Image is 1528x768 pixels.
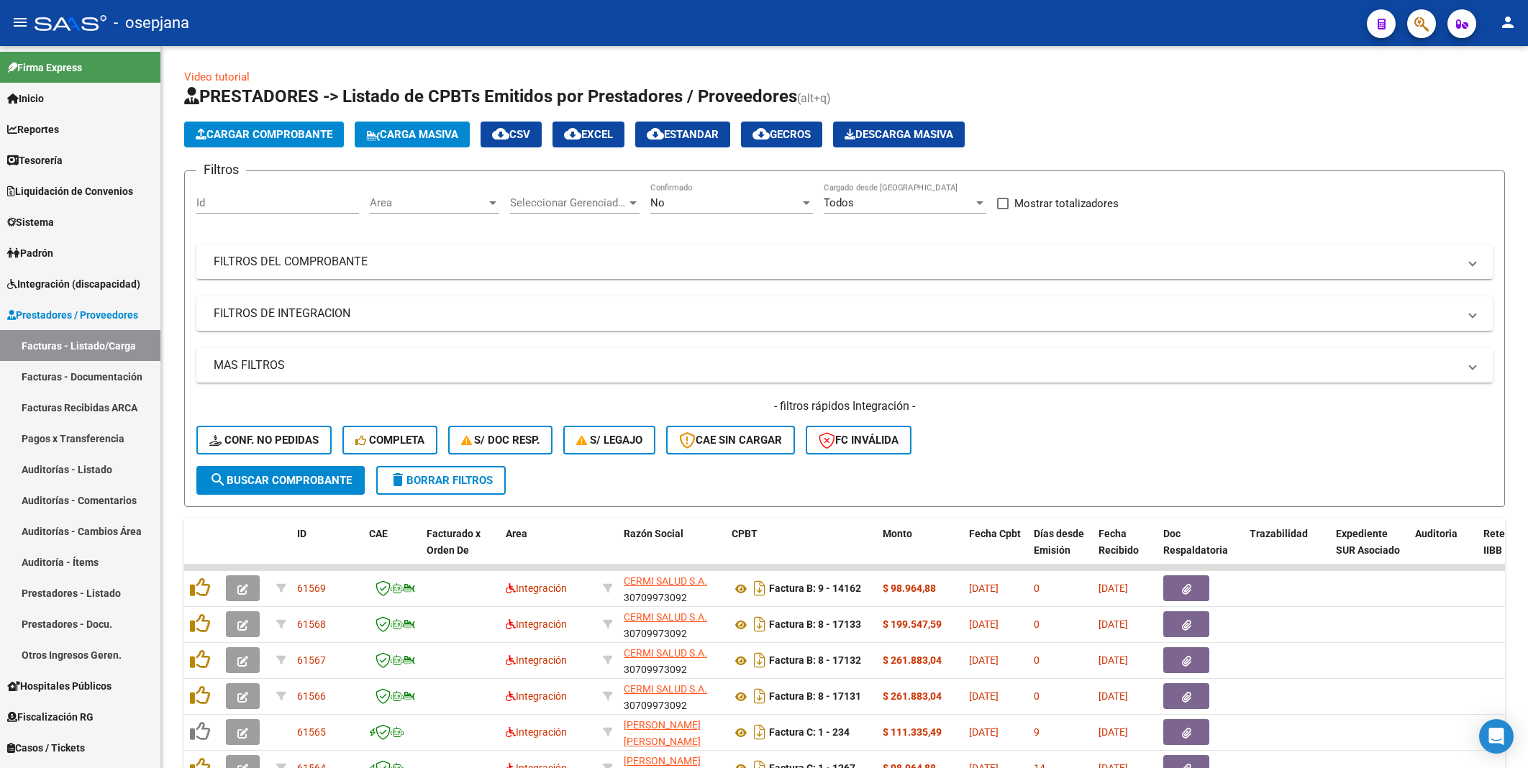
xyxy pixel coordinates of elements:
div: 30709973092 [624,681,720,711]
datatable-header-cell: Doc Respaldatoria [1158,518,1244,582]
span: Razón Social [624,528,683,539]
button: CAE SIN CARGAR [666,426,795,454]
span: Gecros [752,128,811,141]
button: CSV [481,122,542,147]
span: [PERSON_NAME] [624,755,701,767]
datatable-header-cell: CPBT [726,518,877,582]
datatable-header-cell: Expediente SUR Asociado [1330,518,1409,582]
div: Open Intercom Messenger [1479,719,1514,754]
span: Mostrar totalizadores [1014,195,1119,212]
span: Todos [824,196,854,209]
span: 9 [1034,726,1040,738]
span: Días desde Emisión [1034,528,1084,556]
span: Estandar [647,128,719,141]
span: 0 [1034,618,1040,630]
span: 0 [1034,690,1040,702]
span: CERMI SALUD S.A. [624,683,707,695]
span: Firma Express [7,60,82,76]
mat-icon: cloud_download [752,125,770,142]
span: 61569 [297,582,326,594]
span: PRESTADORES -> Listado de CPBTs Emitidos por Prestadores / Proveedores [184,86,797,106]
strong: $ 261.883,04 [883,690,942,702]
span: Cargar Comprobante [196,128,332,141]
span: No [650,196,665,209]
span: Borrar Filtros [389,474,493,487]
span: CAE [369,528,388,539]
button: Cargar Comprobante [184,122,344,147]
span: Hospitales Públicos [7,678,112,694]
datatable-header-cell: Facturado x Orden De [421,518,500,582]
mat-icon: delete [389,471,406,488]
mat-icon: menu [12,14,29,31]
mat-icon: cloud_download [564,125,581,142]
datatable-header-cell: Fecha Cpbt [963,518,1028,582]
mat-panel-title: FILTROS DE INTEGRACION [214,306,1458,321]
span: [DATE] [1099,618,1128,630]
span: [DATE] [1099,690,1128,702]
div: 30709973092 [624,573,720,603]
span: Inicio [7,91,44,106]
i: Descargar documento [750,721,769,744]
span: [DATE] [969,582,999,594]
span: Doc Respaldatoria [1163,528,1228,556]
span: Fiscalización RG [7,709,94,725]
div: 27352663293 [624,717,720,747]
span: Integración [506,582,567,594]
mat-expansion-panel-header: FILTROS DEL COMPROBANTE [196,244,1493,279]
span: Completa [355,434,424,447]
button: Completa [342,426,437,454]
button: Estandar [635,122,730,147]
strong: $ 261.883,04 [883,654,942,666]
span: Trazabilidad [1250,528,1308,539]
span: Area [506,528,527,539]
span: Facturado x Orden De [427,528,481,556]
button: Carga Masiva [355,122,470,147]
div: 30709973092 [624,609,720,639]
span: Area [370,196,486,209]
button: FC Inválida [806,426,911,454]
span: 61565 [297,726,326,738]
span: CPBT [732,528,758,539]
span: S/ Doc Resp. [461,434,540,447]
span: Integración [506,690,567,702]
span: Integración [506,726,567,738]
button: S/ Doc Resp. [448,426,553,454]
mat-icon: cloud_download [647,125,664,142]
h3: Filtros [196,160,246,180]
mat-icon: person [1499,14,1516,31]
datatable-header-cell: CAE [363,518,421,582]
a: Video tutorial [184,70,250,83]
button: Conf. no pedidas [196,426,332,454]
span: Buscar Comprobante [209,474,352,487]
span: 61567 [297,654,326,666]
span: Tesorería [7,152,63,168]
span: 61566 [297,690,326,702]
span: [DATE] [1099,654,1128,666]
i: Descargar documento [750,613,769,636]
span: Integración [506,654,567,666]
span: Fecha Cpbt [969,528,1021,539]
span: (alt+q) [797,91,831,105]
span: Seleccionar Gerenciador [510,196,627,209]
mat-expansion-panel-header: FILTROS DE INTEGRACION [196,296,1493,331]
mat-icon: search [209,471,227,488]
span: [DATE] [969,618,999,630]
span: [DATE] [969,690,999,702]
button: Descarga Masiva [833,122,965,147]
datatable-header-cell: Días desde Emisión [1028,518,1093,582]
strong: Factura B: 8 - 17133 [769,619,861,631]
datatable-header-cell: Monto [877,518,963,582]
span: Monto [883,528,912,539]
span: CERMI SALUD S.A. [624,611,707,623]
span: CAE SIN CARGAR [679,434,782,447]
strong: $ 98.964,88 [883,582,936,594]
span: - osepjana [114,7,189,39]
span: [DATE] [1099,726,1128,738]
span: CSV [492,128,530,141]
strong: Factura B: 9 - 14162 [769,583,861,595]
span: 61568 [297,618,326,630]
span: 0 [1034,582,1040,594]
span: EXCEL [564,128,613,141]
button: EXCEL [552,122,624,147]
span: [DATE] [1099,582,1128,594]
